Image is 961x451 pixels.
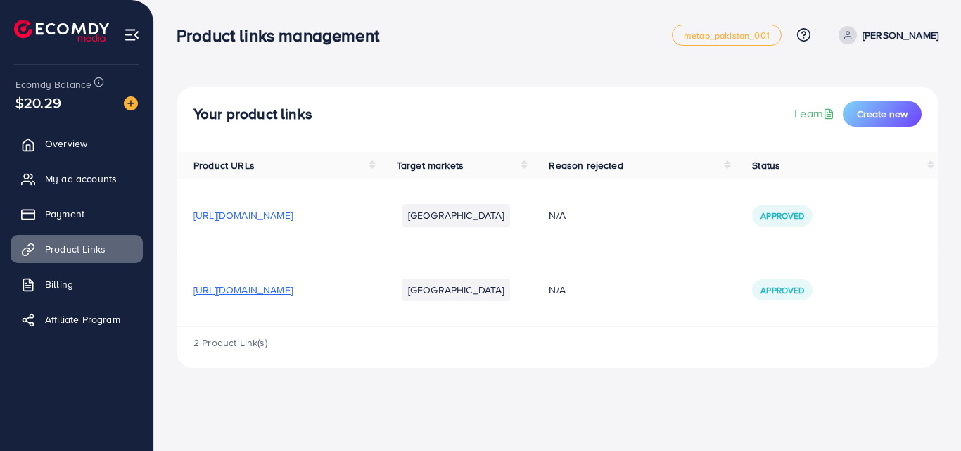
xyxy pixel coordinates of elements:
span: My ad accounts [45,172,117,186]
iframe: Chat [901,388,950,440]
span: N/A [549,283,565,297]
span: 2 Product Link(s) [193,336,267,350]
img: logo [14,20,109,42]
span: metap_pakistan_001 [684,31,770,40]
span: [URL][DOMAIN_NAME] [193,283,293,297]
li: [GEOGRAPHIC_DATA] [402,279,510,301]
span: Status [752,158,780,172]
span: N/A [549,208,565,222]
a: Affiliate Program [11,305,143,334]
button: Create new [843,101,922,127]
a: Billing [11,270,143,298]
p: [PERSON_NAME] [863,27,938,44]
span: Create new [857,107,908,121]
span: Reason rejected [549,158,623,172]
a: metap_pakistan_001 [672,25,782,46]
a: Payment [11,200,143,228]
span: Billing [45,277,73,291]
span: $20.29 [15,92,61,113]
a: Overview [11,129,143,158]
span: Approved [760,284,804,296]
span: Approved [760,210,804,222]
img: image [124,96,138,110]
a: Learn [794,106,837,122]
span: Overview [45,136,87,151]
img: menu [124,27,140,43]
a: Product Links [11,235,143,263]
a: My ad accounts [11,165,143,193]
span: Affiliate Program [45,312,120,326]
span: [URL][DOMAIN_NAME] [193,208,293,222]
span: Product Links [45,242,106,256]
span: Payment [45,207,84,221]
span: Ecomdy Balance [15,77,91,91]
a: [PERSON_NAME] [833,26,938,44]
span: Target markets [397,158,464,172]
h4: Your product links [193,106,312,123]
li: [GEOGRAPHIC_DATA] [402,204,510,227]
h3: Product links management [177,25,390,46]
span: Product URLs [193,158,255,172]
